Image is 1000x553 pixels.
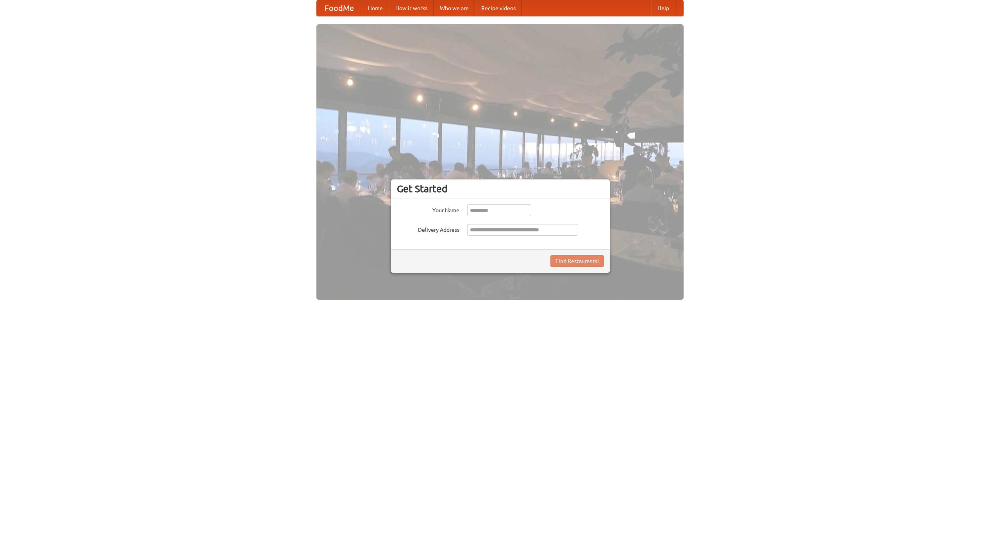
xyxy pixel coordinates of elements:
a: Recipe videos [475,0,522,16]
a: FoodMe [317,0,362,16]
label: Delivery Address [397,224,459,234]
h3: Get Started [397,183,604,195]
a: Who we are [434,0,475,16]
a: Home [362,0,389,16]
label: Your Name [397,204,459,214]
a: Help [651,0,675,16]
a: How it works [389,0,434,16]
button: Find Restaurants! [550,255,604,267]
